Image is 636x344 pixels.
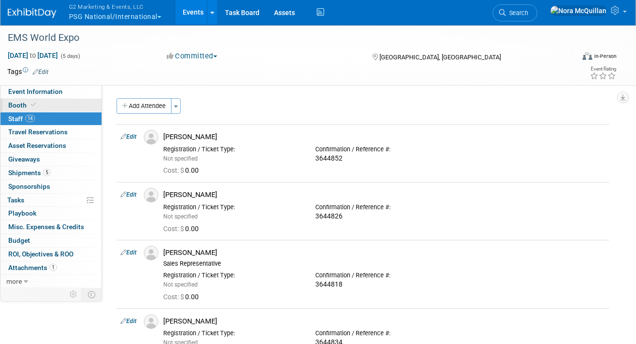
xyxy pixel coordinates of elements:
[0,207,102,220] a: Playbook
[315,203,453,211] div: Confirmation / Reference #:
[379,54,501,61] span: [GEOGRAPHIC_DATA], [GEOGRAPHIC_DATA]
[8,115,35,123] span: Staff
[163,225,203,233] span: 0.00
[8,88,63,95] span: Event Information
[144,130,158,145] img: Associate-Profile-5.png
[6,277,22,285] span: more
[506,9,528,17] span: Search
[163,329,301,337] div: Registration / Ticket Type:
[60,53,80,59] span: (5 days)
[163,293,203,301] span: 0.00
[0,153,102,166] a: Giveaways
[550,5,607,16] img: Nora McQuillan
[0,139,102,152] a: Asset Reservations
[163,317,605,326] div: [PERSON_NAME]
[4,29,565,47] div: EMS World Expo
[144,314,158,329] img: Associate-Profile-5.png
[315,154,453,163] div: 3644852
[0,194,102,207] a: Tasks
[493,4,537,21] a: Search
[163,132,605,142] div: [PERSON_NAME]
[8,128,68,136] span: Travel Reservations
[527,51,617,65] div: Event Format
[315,280,453,289] div: 3644818
[594,53,617,60] div: In-Person
[0,248,102,261] a: ROI, Objectives & ROO
[163,155,198,162] span: Not specified
[0,220,102,234] a: Misc. Expenses & Credits
[590,67,616,72] div: Event Rating
[8,250,73,258] span: ROI, Objectives & ROO
[117,98,172,114] button: Add Attendee
[0,180,102,193] a: Sponsorships
[7,196,24,204] span: Tasks
[163,225,185,233] span: Cost: $
[144,188,158,202] img: Associate-Profile-5.png
[8,169,51,177] span: Shipments
[0,99,102,112] a: Booth
[33,69,49,75] a: Edit
[0,85,102,98] a: Event Information
[8,209,36,217] span: Playbook
[8,264,57,272] span: Attachments
[315,272,453,279] div: Confirmation / Reference #:
[8,142,66,149] span: Asset Reservations
[69,1,161,12] span: G2 Marketing & Events, LLC
[315,329,453,337] div: Confirmation / Reference #:
[82,288,102,301] td: Toggle Event Tabs
[163,203,301,211] div: Registration / Ticket Type:
[315,212,453,221] div: 3644826
[8,155,40,163] span: Giveaways
[163,190,605,199] div: [PERSON_NAME]
[7,51,58,60] span: [DATE] [DATE]
[28,52,37,59] span: to
[163,272,301,279] div: Registration / Ticket Type:
[8,223,84,231] span: Misc. Expenses & Credits
[8,182,50,190] span: Sponsorships
[0,112,102,126] a: Staff14
[120,249,137,256] a: Edit
[8,8,56,18] img: ExhibitDay
[163,145,301,153] div: Registration / Ticket Type:
[25,115,35,122] span: 14
[144,246,158,260] img: Associate-Profile-5.png
[163,281,198,288] span: Not specified
[163,213,198,220] span: Not specified
[315,145,453,153] div: Confirmation / Reference #:
[0,166,102,180] a: Shipments5
[8,236,30,244] span: Budget
[50,264,57,271] span: 1
[43,169,51,176] span: 5
[163,293,185,301] span: Cost: $
[163,248,605,257] div: [PERSON_NAME]
[120,133,137,140] a: Edit
[0,261,102,274] a: Attachments1
[120,191,137,198] a: Edit
[8,101,38,109] span: Booth
[0,126,102,139] a: Travel Reservations
[0,275,102,288] a: more
[120,318,137,325] a: Edit
[0,234,102,247] a: Budget
[163,260,605,268] div: Sales Representative
[163,166,203,174] span: 0.00
[163,51,221,61] button: Committed
[583,52,592,60] img: Format-Inperson.png
[7,67,49,76] td: Tags
[65,288,82,301] td: Personalize Event Tab Strip
[31,102,36,108] i: Booth reservation complete
[163,166,185,174] span: Cost: $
